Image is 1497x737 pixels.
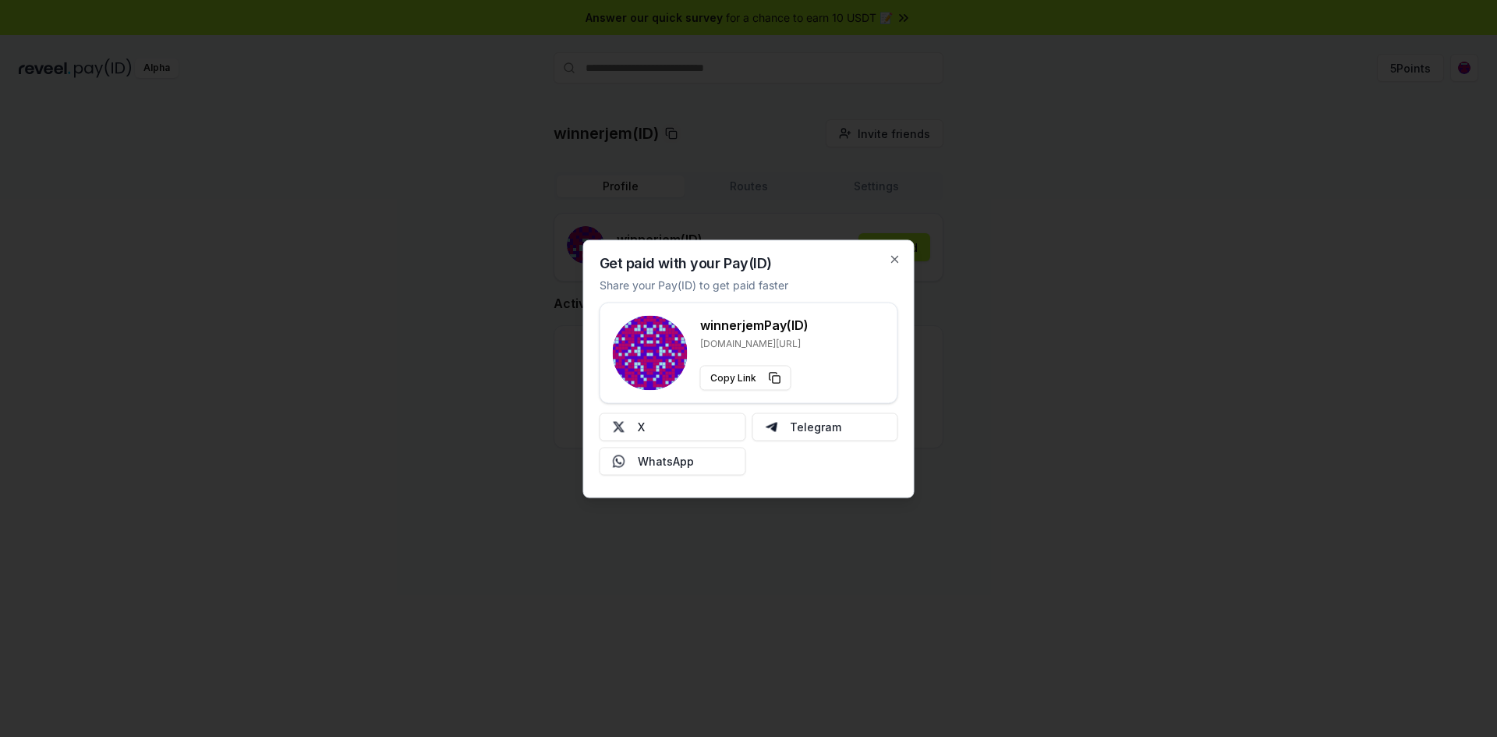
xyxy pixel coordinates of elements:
[600,276,788,292] p: Share your Pay(ID) to get paid faster
[700,365,791,390] button: Copy Link
[600,256,772,270] h2: Get paid with your Pay(ID)
[765,420,777,433] img: Telegram
[613,420,625,433] img: X
[600,413,746,441] button: X
[752,413,898,441] button: Telegram
[613,455,625,467] img: Whatsapp
[700,337,809,349] p: [DOMAIN_NAME][URL]
[700,315,809,334] h3: winnerjem Pay(ID)
[600,447,746,475] button: WhatsApp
